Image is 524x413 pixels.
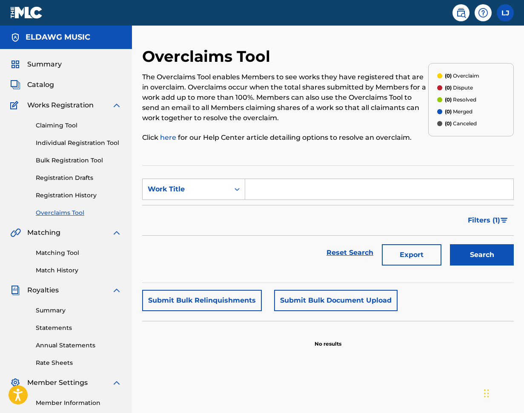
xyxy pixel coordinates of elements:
[10,80,54,90] a: CatalogCatalog
[382,244,441,266] button: Export
[36,266,122,275] a: Match History
[10,80,20,90] img: Catalog
[142,290,262,311] button: Submit Bulk Relinquishments
[315,330,341,348] p: No results
[142,47,275,66] h2: Overclaims Tool
[501,218,508,223] img: filter
[36,399,122,407] a: Member Information
[463,210,514,231] button: Filters (1)
[445,96,452,103] span: (0)
[142,179,514,270] form: Search Form
[10,285,20,295] img: Royalties
[26,32,90,42] h5: ELDAWG MUSIC
[10,100,21,110] img: Works Registration
[322,243,378,262] a: Reset Search
[445,120,477,127] p: Canceled
[36,191,122,200] a: Registration History
[27,228,60,238] span: Matching
[456,8,466,18] img: search
[36,208,122,217] a: Overclaims Tool
[112,100,122,110] img: expand
[160,133,178,142] a: here
[475,4,492,21] div: Help
[445,120,452,127] span: (0)
[484,381,489,406] div: Drag
[445,84,473,92] p: Dispute
[36,248,122,257] a: Matching Tool
[148,184,224,194] div: Work Title
[497,4,514,21] div: User Menu
[36,323,122,332] a: Statements
[445,72,479,80] p: Overclaim
[36,358,122,367] a: Rate Sheets
[445,84,452,91] span: (0)
[142,72,428,123] p: The Overclaims Tool enables Members to see works they have registered that are in overclaim. Over...
[10,59,20,69] img: Summary
[36,306,122,315] a: Summary
[10,228,21,238] img: Matching
[142,133,428,143] p: Click for our Help Center article detailing options to resolve an overclaim.
[36,341,122,350] a: Annual Statements
[36,173,122,182] a: Registration Drafts
[112,378,122,388] img: expand
[10,6,43,19] img: MLC Logo
[36,121,122,130] a: Claiming Tool
[112,228,122,238] img: expand
[481,372,524,413] iframe: Chat Widget
[36,139,122,147] a: Individual Registration Tool
[27,285,59,295] span: Royalties
[27,59,62,69] span: Summary
[27,100,94,110] span: Works Registration
[112,285,122,295] img: expand
[445,108,452,115] span: (0)
[445,72,452,79] span: (0)
[10,378,20,388] img: Member Settings
[274,290,398,311] button: Submit Bulk Document Upload
[468,215,500,225] span: Filters ( 1 )
[10,32,20,43] img: Accounts
[452,4,470,21] a: Public Search
[500,275,524,344] iframe: Resource Center
[445,108,472,116] p: Merged
[445,96,476,104] p: Resolved
[27,378,88,388] span: Member Settings
[450,244,514,266] button: Search
[36,156,122,165] a: Bulk Registration Tool
[478,8,488,18] img: help
[10,59,62,69] a: SummarySummary
[27,80,54,90] span: Catalog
